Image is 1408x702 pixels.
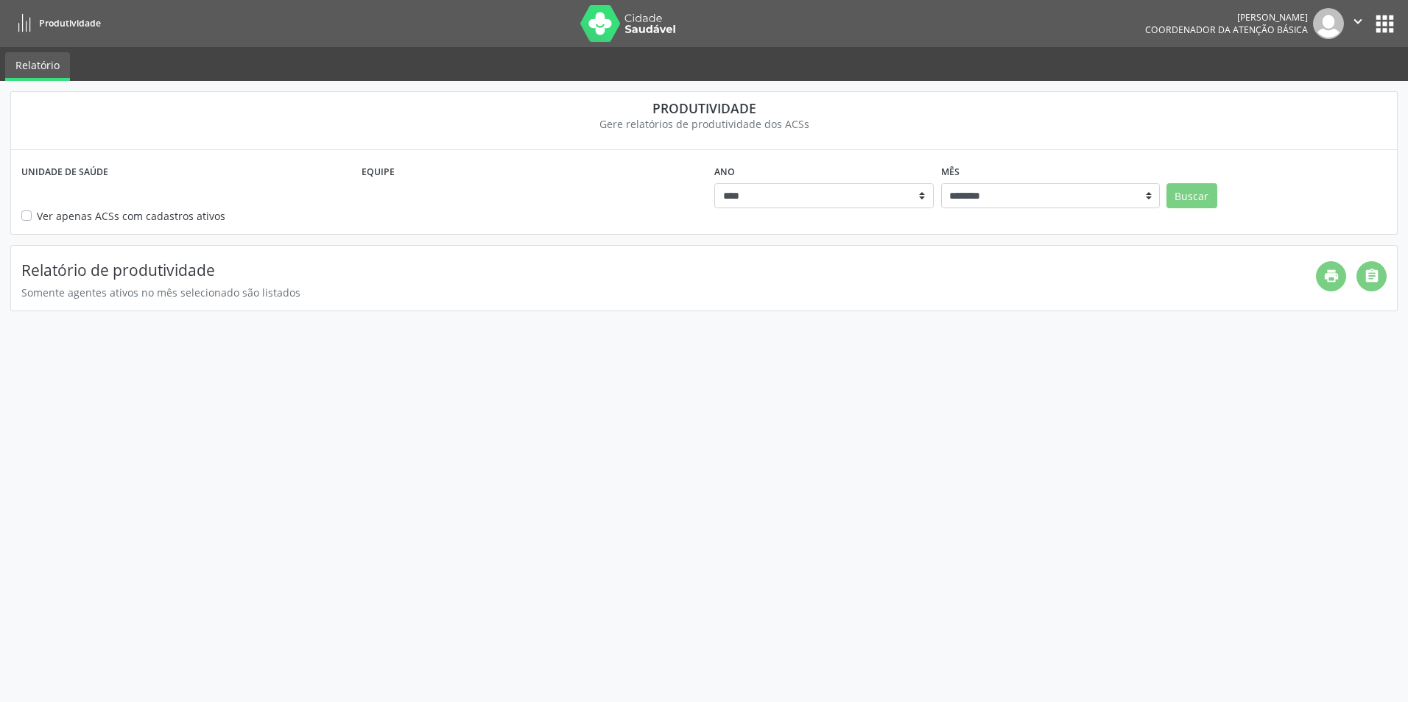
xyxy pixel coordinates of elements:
label: Ano [714,160,735,183]
img: img [1313,8,1344,39]
button: Buscar [1166,183,1217,208]
label: Equipe [362,160,395,183]
h4: Relatório de produtividade [21,261,1316,280]
button: apps [1372,11,1398,37]
div: [PERSON_NAME] [1145,11,1308,24]
label: Unidade de saúde [21,160,108,183]
span: Coordenador da Atenção Básica [1145,24,1308,36]
label: Mês [941,160,960,183]
div: Somente agentes ativos no mês selecionado são listados [21,285,1316,300]
div: Gere relatórios de produtividade dos ACSs [21,116,1387,132]
a: Produtividade [10,11,101,35]
span: Produtividade [39,17,101,29]
button:  [1344,8,1372,39]
a: Relatório [5,52,70,81]
label: Ver apenas ACSs com cadastros ativos [37,208,225,224]
div: Produtividade [21,100,1387,116]
i:  [1350,13,1366,29]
